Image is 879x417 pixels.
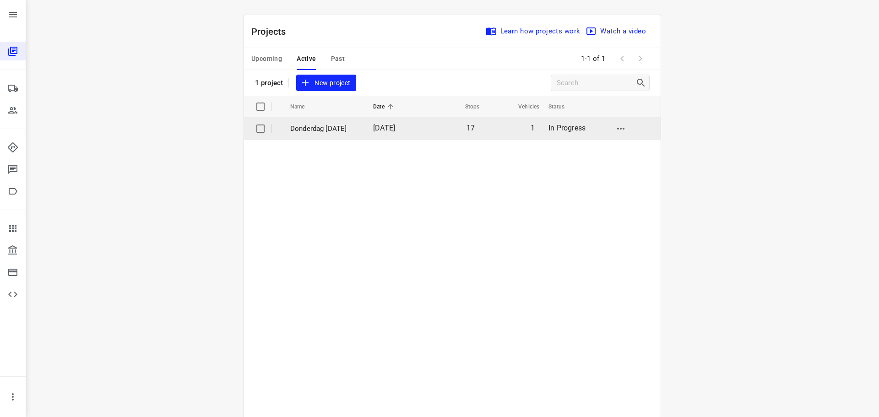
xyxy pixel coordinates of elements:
span: Vehicles [506,101,539,112]
span: In Progress [548,124,586,132]
span: Upcoming [251,53,282,65]
span: Past [331,53,345,65]
span: 17 [467,124,475,132]
p: 1 project [255,79,283,87]
span: 1-1 of 1 [577,49,609,69]
span: Stops [453,101,480,112]
span: New project [302,77,350,89]
p: Projects [251,25,293,38]
p: Donderdag [DATE] [290,124,359,134]
div: Search [635,77,649,88]
span: Next Page [631,49,650,68]
span: [DATE] [373,124,395,132]
input: Search projects [557,76,635,90]
span: Date [373,101,396,112]
span: Previous Page [613,49,631,68]
span: Name [290,101,317,112]
span: 1 [531,124,535,132]
button: New project [296,75,356,92]
span: Active [297,53,316,65]
span: Status [548,101,576,112]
